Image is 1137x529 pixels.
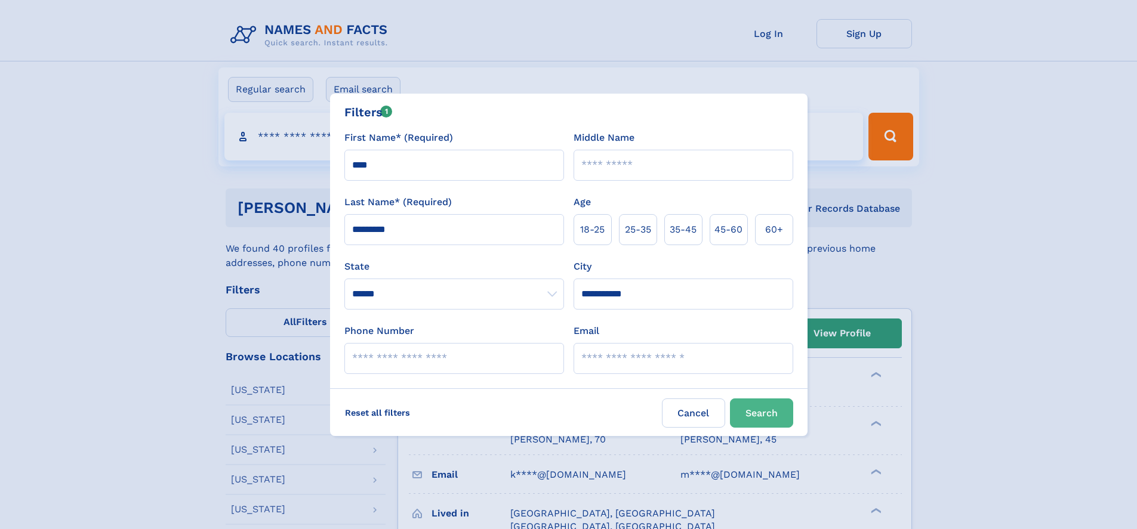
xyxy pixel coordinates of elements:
label: Cancel [662,398,725,428]
div: Filters [344,103,393,121]
span: 35‑45 [670,222,697,237]
label: State [344,259,564,274]
span: 60+ [765,222,783,237]
label: Middle Name [574,131,634,145]
button: Search [730,398,793,428]
label: Last Name* (Required) [344,195,452,209]
label: City [574,259,591,274]
span: 45‑60 [714,222,742,237]
label: Email [574,324,599,338]
label: Reset all filters [337,398,418,427]
label: Phone Number [344,324,414,338]
label: First Name* (Required) [344,131,453,145]
span: 18‑25 [580,222,605,237]
label: Age [574,195,591,209]
span: 25‑35 [625,222,651,237]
